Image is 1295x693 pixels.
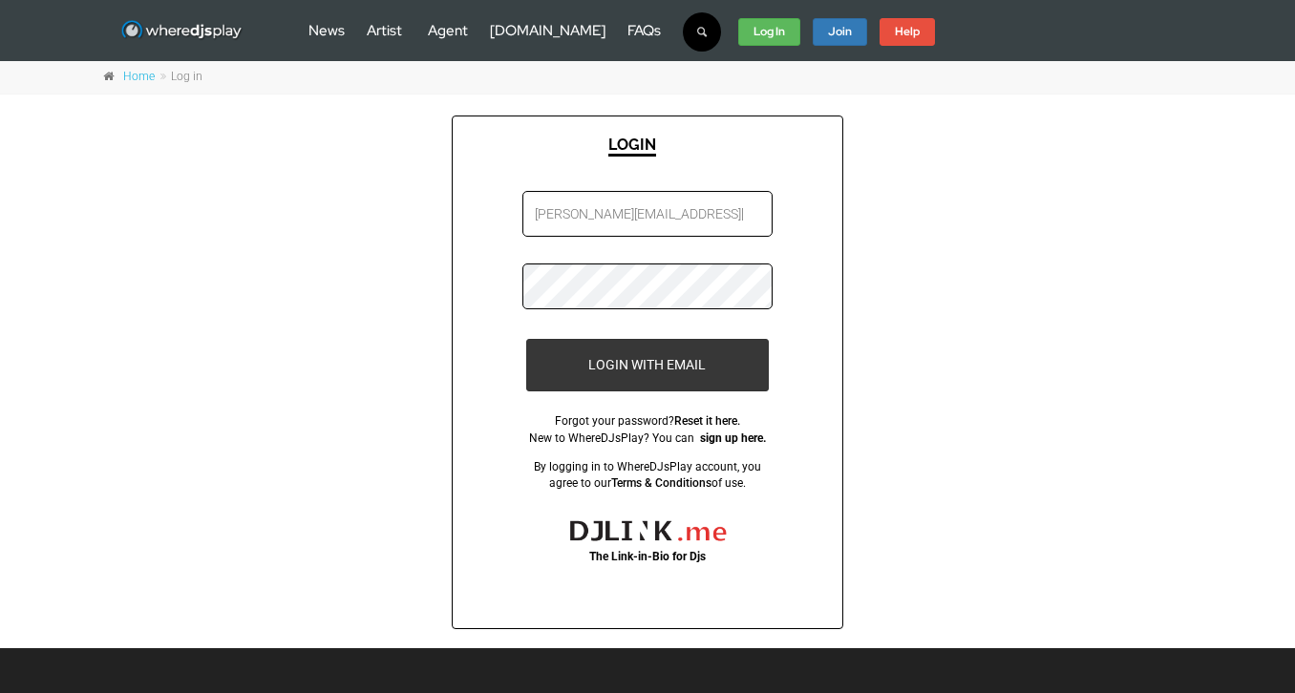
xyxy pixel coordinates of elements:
[120,19,244,43] img: WhereDJsPlay
[700,431,766,445] strong: sign up here.
[522,191,773,237] input: Email
[738,18,800,47] a: Log In
[560,512,734,550] img: WhereDJsPlay logo
[428,21,468,40] a: Agent
[522,549,773,566] p: The Link-in-Bio for Djs
[697,431,766,445] a: sign up here.
[880,18,935,47] a: Help
[490,21,605,40] a: [DOMAIN_NAME]
[123,70,155,83] a: Home
[813,18,867,47] a: Join
[674,414,740,428] a: Reset it here.
[895,24,920,39] strong: Help
[627,21,661,40] a: FAQs
[526,339,769,391] button: LOGIN WITH EMAIL
[754,24,785,39] strong: Log In
[522,459,773,493] div: By logging in to WhereDJsPlay account, you agree to our of use.
[522,413,773,430] div: Forgot your password?
[608,136,656,154] p: LOGIN
[828,24,852,39] strong: Join
[308,21,345,40] a: News
[529,431,694,445] a: New to WhereDJsPlay? You can
[367,21,402,40] a: Artist
[611,476,711,490] span: Terms & Conditions
[158,69,202,86] li: Log in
